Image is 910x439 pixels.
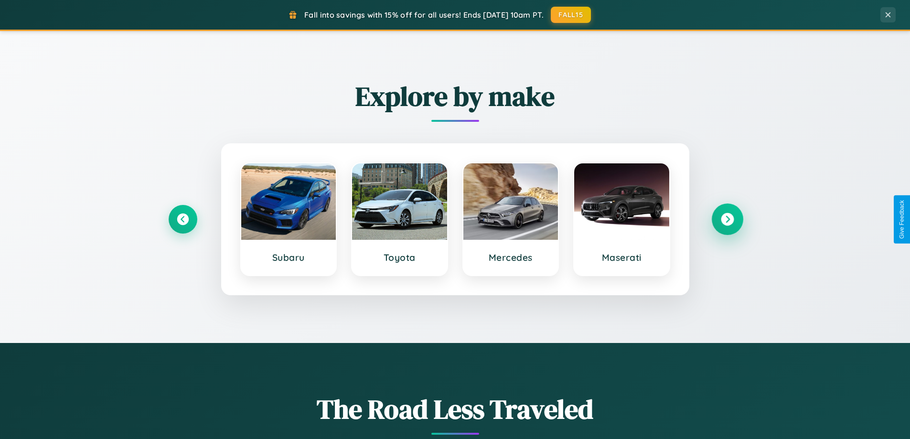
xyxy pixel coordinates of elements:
[584,252,660,263] h3: Maserati
[169,78,742,115] h2: Explore by make
[251,252,327,263] h3: Subaru
[304,10,544,20] span: Fall into savings with 15% off for all users! Ends [DATE] 10am PT.
[473,252,549,263] h3: Mercedes
[551,7,591,23] button: FALL15
[899,200,905,239] div: Give Feedback
[362,252,438,263] h3: Toyota
[169,391,742,428] h1: The Road Less Traveled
